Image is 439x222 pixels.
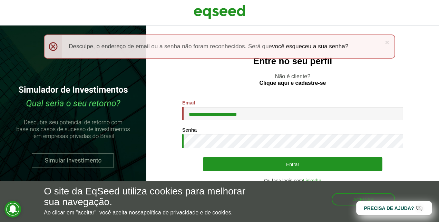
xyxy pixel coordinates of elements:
[182,128,197,132] label: Senha
[303,178,321,183] a: LinkedIn
[160,56,425,66] h2: Entre no seu perfil
[203,157,382,171] button: Entrar
[182,178,403,183] div: Ou faça login com
[332,193,395,205] button: Aceitar
[44,209,255,216] p: Ao clicar em "aceitar", você aceita nossa .
[194,3,245,21] img: EqSeed Logo
[272,43,348,49] a: você esqueceu a sua senha?
[182,100,195,105] label: Email
[44,34,395,59] div: Desculpe, o endereço de email ou a senha não foram reconhecidos. Será que
[160,73,425,86] p: Não é cliente?
[144,210,231,215] a: política de privacidade e de cookies
[260,80,326,86] a: Clique aqui e cadastre-se
[385,39,389,46] a: ×
[44,186,255,208] h5: O site da EqSeed utiliza cookies para melhorar sua navegação.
